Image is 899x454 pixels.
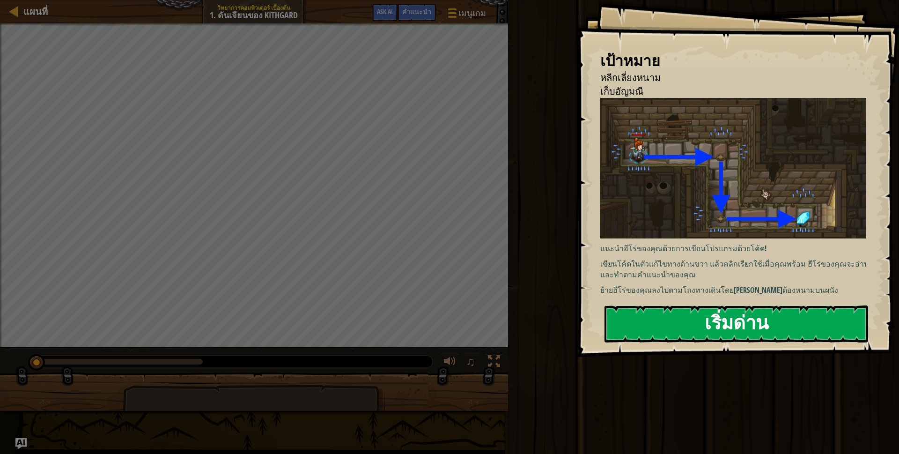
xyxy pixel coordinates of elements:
[464,353,480,372] button: ♫
[23,5,48,18] span: แผนที่
[485,353,503,372] button: สลับเป็นเต็มจอ
[600,243,874,254] p: แนะนำฮีโร่ของคุณด้วยการเขียนโปรแกรมด้วยโค้ด!
[441,4,492,26] button: เมนูเกม
[600,285,874,296] p: ย้ายฮีโร่ของคุณลงไปตามโถงทางเดินโดย[PERSON_NAME]ต้องหนามบนผนัง
[372,4,398,21] button: Ask AI
[466,355,475,369] span: ♫
[19,5,48,18] a: แผนที่
[15,438,27,449] button: Ask AI
[377,7,393,16] span: Ask AI
[604,305,868,342] button: เริ่มด่าน
[441,353,459,372] button: ปรับระดับเสียง
[600,85,644,97] span: เก็บอัญมณี
[600,98,874,238] img: Dungeons of kithgard
[458,7,486,19] span: เมนูเกม
[589,85,864,98] li: เก็บอัญมณี
[600,259,874,280] p: เขียนโค้ดในตัวแก้ไขทางด้านขวา แล้วคลิกเรียกใช้เมื่อคุณพร้อม ฮีโร่ของคุณจะอ่านและทำตามคำแนะนำของคุณ
[402,7,431,16] span: คำแนะนำ
[600,71,661,84] span: หลีกเลี่ยงหนาม
[600,50,866,72] div: เป้าหมาย
[589,71,864,85] li: หลีกเลี่ยงหนาม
